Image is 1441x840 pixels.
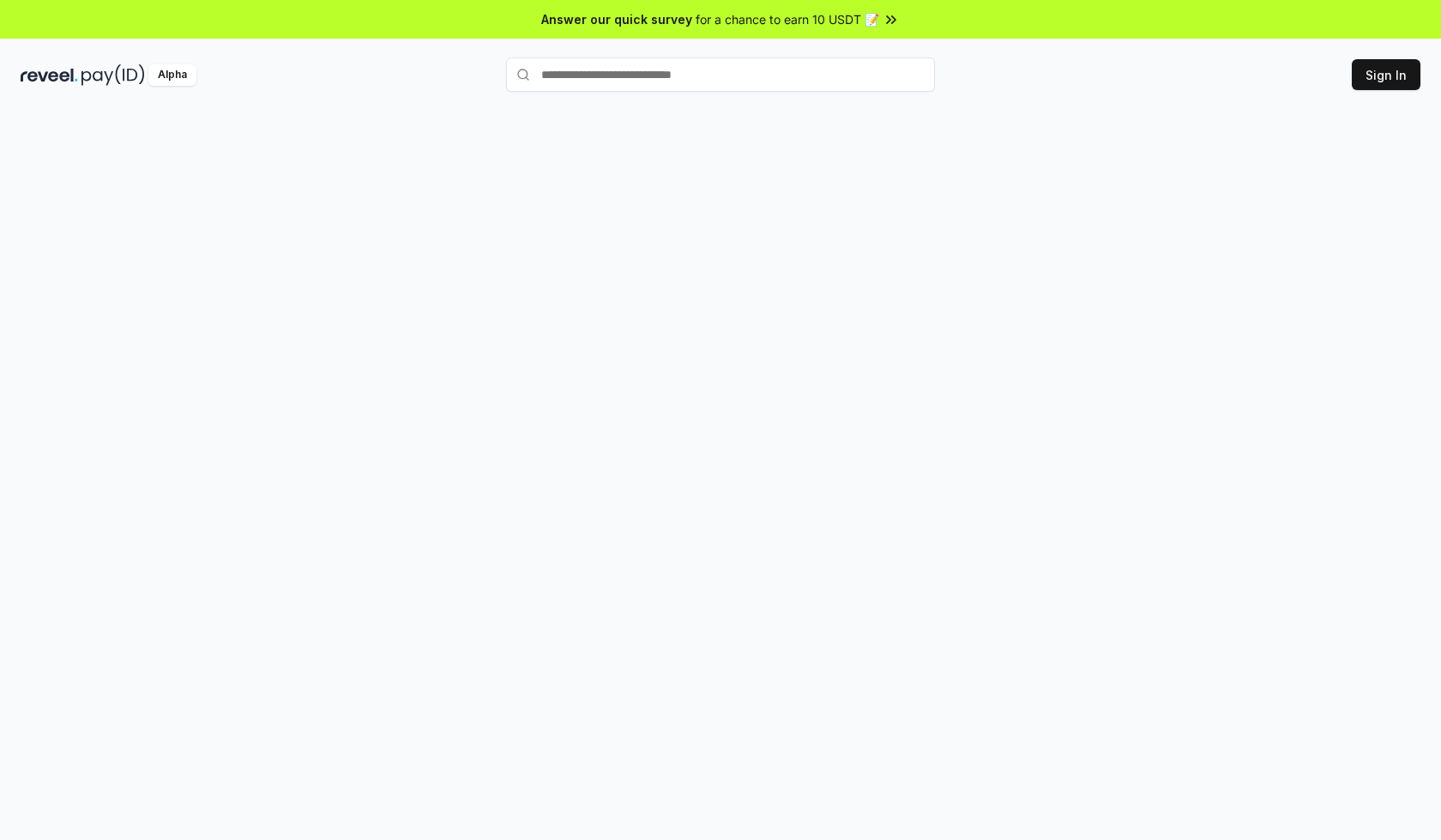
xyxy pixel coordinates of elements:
[541,10,692,28] span: Answer our quick survey
[21,64,78,86] img: reveel_dark
[696,10,879,28] span: for a chance to earn 10 USDT 📝
[148,64,196,86] div: Alpha
[81,64,145,86] img: pay_id
[1352,59,1420,90] button: Sign In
